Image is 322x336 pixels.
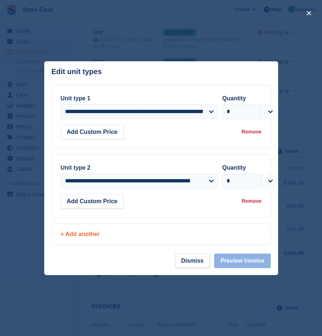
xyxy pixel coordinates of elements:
label: Unit type 1 [61,95,91,101]
button: Preview Invoice [214,254,270,268]
label: Quantity [222,165,246,171]
button: Add Custom Price [61,194,124,209]
button: Dismiss [175,254,210,268]
div: Remove [242,128,261,136]
label: Quantity [222,95,246,101]
button: Add Custom Price [61,125,124,139]
div: + Add another [61,230,262,239]
button: close [303,7,315,19]
div: Remove [242,197,261,205]
label: Unit type 2 [61,165,91,171]
p: Edit unit types [52,67,102,76]
a: + Add another [52,224,271,245]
